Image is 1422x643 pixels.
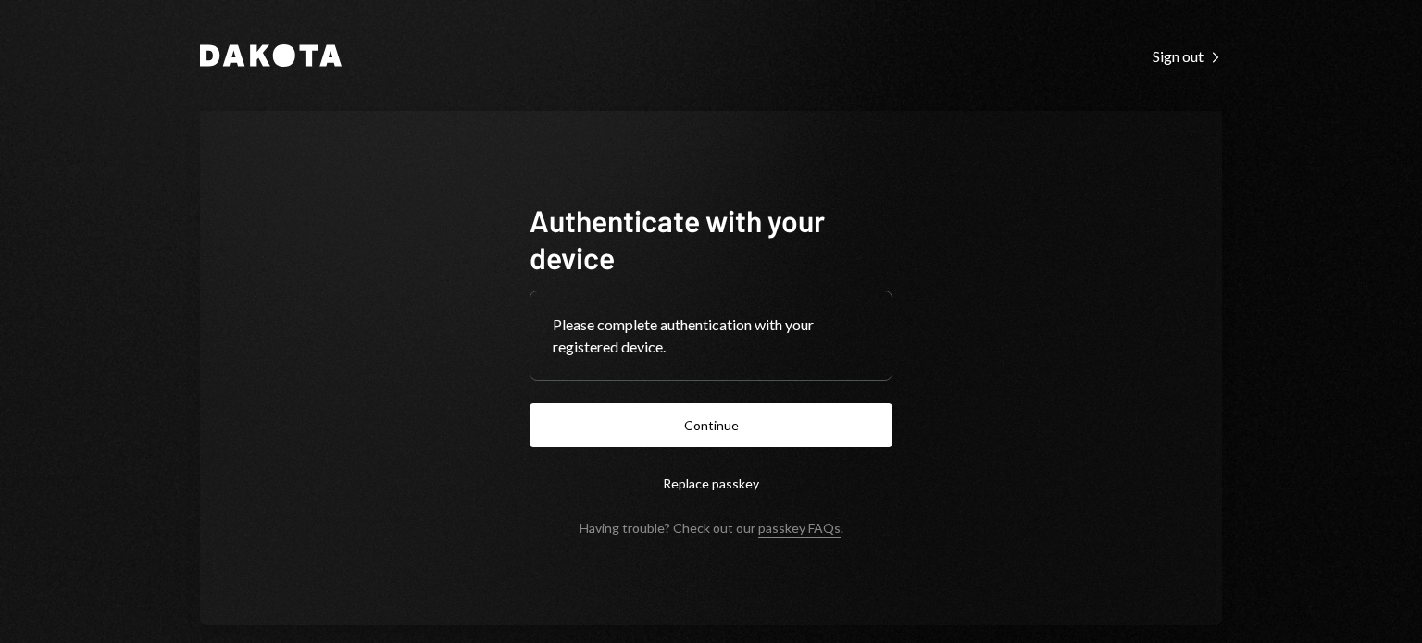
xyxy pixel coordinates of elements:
button: Replace passkey [530,462,892,505]
div: Having trouble? Check out our . [580,520,843,536]
div: Please complete authentication with your registered device. [553,314,869,358]
div: Sign out [1153,47,1222,66]
a: Sign out [1153,45,1222,66]
h1: Authenticate with your device [530,202,892,276]
button: Continue [530,403,892,447]
a: passkey FAQs [758,520,841,538]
